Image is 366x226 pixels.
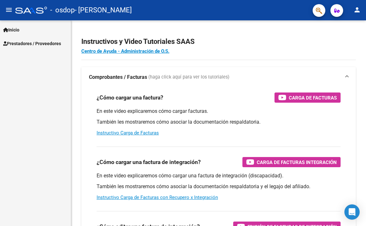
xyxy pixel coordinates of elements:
[5,6,13,14] mat-icon: menu
[81,67,356,87] mat-expansion-panel-header: Comprobantes / Facturas (haga click aquí para ver los tutoriales)
[353,6,361,14] mat-icon: person
[75,3,132,17] span: - [PERSON_NAME]
[97,130,159,136] a: Instructivo Carga de Facturas
[257,158,337,166] span: Carga de Facturas Integración
[3,40,61,47] span: Prestadores / Proveedores
[148,74,229,81] span: (haga click aquí para ver los tutoriales)
[97,93,163,102] h3: ¿Cómo cargar una factura?
[3,26,19,33] span: Inicio
[81,36,356,48] h2: Instructivos y Video Tutoriales SAAS
[344,204,360,220] div: Open Intercom Messenger
[97,119,341,126] p: También les mostraremos cómo asociar la documentación respaldatoria.
[81,48,169,54] a: Centro de Ayuda - Administración de O.S.
[242,157,341,167] button: Carga de Facturas Integración
[97,158,201,167] h3: ¿Cómo cargar una factura de integración?
[97,172,341,179] p: En este video explicaremos cómo cargar una factura de integración (discapacidad).
[97,108,341,115] p: En este video explicaremos cómo cargar facturas.
[289,94,337,102] span: Carga de Facturas
[274,92,341,103] button: Carga de Facturas
[97,183,341,190] p: También les mostraremos cómo asociar la documentación respaldatoria y el legajo del afiliado.
[97,195,218,200] a: Instructivo Carga de Facturas con Recupero x Integración
[89,74,147,81] strong: Comprobantes / Facturas
[50,3,75,17] span: - osdop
